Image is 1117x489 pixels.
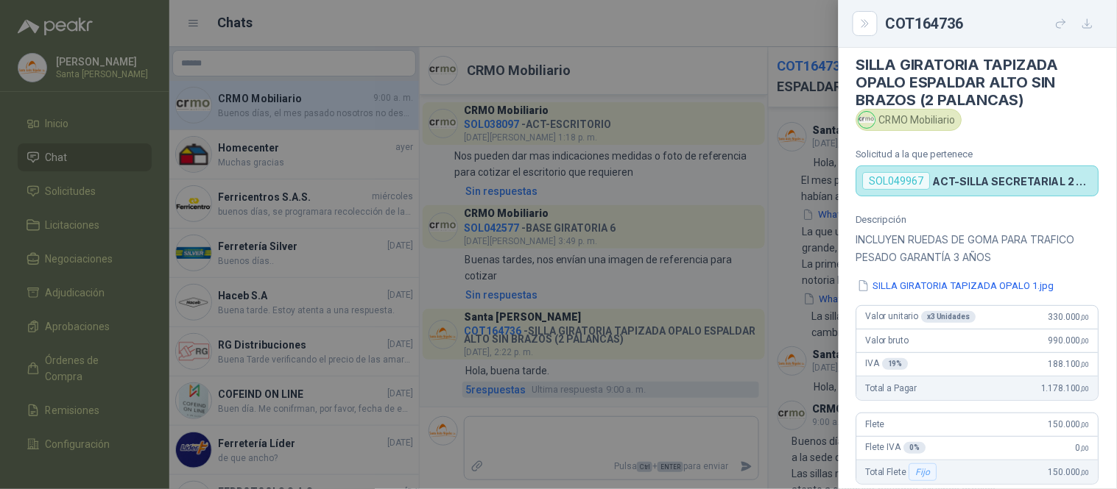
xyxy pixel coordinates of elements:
[863,172,931,190] div: SOL049967
[856,109,962,131] div: CRMO Mobiliario
[909,463,937,481] div: Fijo
[866,463,940,481] span: Total Flete
[859,112,875,128] img: Company Logo
[1049,335,1090,346] span: 990.000
[883,358,909,370] div: 19 %
[1049,359,1090,369] span: 188.100
[856,149,1099,160] p: Solicitud a la que pertenece
[866,419,885,429] span: Flete
[856,278,1056,293] button: SILLA GIRATORIA TAPIZADA OPALO 1.jpg
[866,383,917,393] span: Total a Pagar
[856,56,1099,109] h4: SILLA GIRATORIA TAPIZADA OPALO ESPALDAR ALTO SIN BRAZOS (2 PALANCAS)
[1081,313,1090,321] span: ,00
[1042,383,1090,393] span: 1.178.100
[1081,385,1090,393] span: ,00
[1049,419,1090,429] span: 150.000
[866,335,909,346] span: Valor bruto
[866,358,909,370] span: IVA
[856,15,874,32] button: Close
[934,175,1093,188] p: ACT-SILLA SECRETARIAL 2 PALANCAS
[1081,468,1090,476] span: ,00
[856,214,1099,225] p: Descripción
[856,231,1099,266] p: INCLUYEN RUEDAS DE GOMA PARA TRAFICO PESADO GARANTÍA 3 AÑOS
[1081,421,1090,429] span: ,00
[886,12,1099,35] div: COT164736
[866,442,926,454] span: Flete IVA
[1081,337,1090,345] span: ,00
[1049,312,1090,322] span: 330.000
[922,311,976,323] div: x 3 Unidades
[1081,444,1090,452] span: ,00
[1077,443,1090,453] span: 0
[1049,467,1090,477] span: 150.000
[904,442,926,454] div: 0 %
[1081,360,1090,368] span: ,00
[866,311,976,323] span: Valor unitario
